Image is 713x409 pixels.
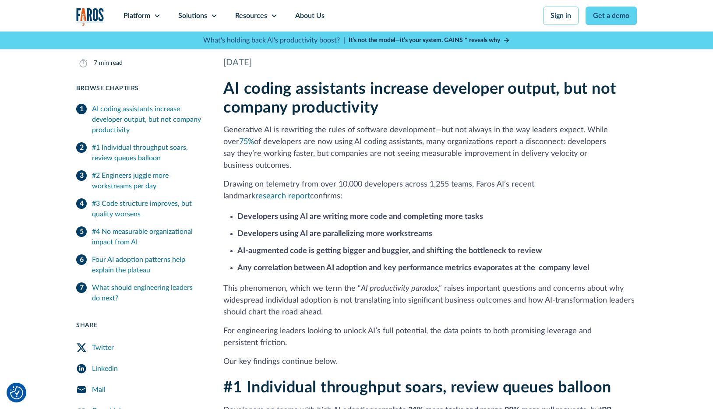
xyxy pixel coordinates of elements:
[237,230,432,238] strong: Developers using AI are parallelizing more workstreams
[223,56,637,69] div: [DATE]
[237,213,483,221] strong: Developers using AI are writing more code and completing more tasks
[76,223,202,251] a: #4 No measurable organizational impact from AI
[76,84,202,93] div: Browse Chapters
[10,386,23,399] button: Cookie Settings
[76,279,202,307] a: What should engineering leaders do next?
[223,124,637,172] p: Generative AI is rewriting the rules of software development—but not always in the way leaders ex...
[92,254,202,275] div: Four AI adoption patterns help explain the plateau
[349,36,510,45] a: It’s not the model—it’s your system. GAINS™ reveals why
[92,104,202,135] div: AI coding assistants increase developer output, but not company productivity
[223,378,637,397] h2: #1 Individual throughput soars, review queues balloon
[255,192,310,200] a: research report
[76,100,202,139] a: AI coding assistants increase developer output, but not company productivity
[92,170,202,191] div: #2 Engineers juggle more workstreams per day
[361,285,438,293] em: AI productivity paradox
[92,226,202,247] div: #4 No measurable organizational impact from AI
[92,282,202,303] div: What should engineering leaders do next?
[76,8,104,26] a: home
[76,321,202,330] div: Share
[223,356,637,368] p: Our key findings continue below.
[76,8,104,26] img: Logo of the analytics and reporting company Faros.
[237,264,589,272] strong: Any correlation between AI adoption and key performance metrics evaporates at the company level
[76,167,202,195] a: #2 Engineers juggle more workstreams per day
[349,37,500,43] strong: It’s not the model—it’s your system. GAINS™ reveals why
[76,251,202,279] a: Four AI adoption patterns help explain the plateau
[76,358,202,379] a: LinkedIn Share
[586,7,637,25] a: Get a demo
[178,11,207,21] div: Solutions
[223,283,637,318] p: This phenomenon, which we term the “ ,” raises important questions and concerns about why widespr...
[76,379,202,400] a: Mail Share
[235,11,267,21] div: Resources
[92,198,202,219] div: #3 Code structure improves, but quality worsens
[203,35,345,46] p: What's holding back AI's productivity boost? |
[223,80,637,117] h2: AI coding assistants increase developer output, but not company productivity
[92,342,114,353] div: Twitter
[223,325,637,349] p: For engineering leaders looking to unlock AI’s full potential, the data points to both promising ...
[92,142,202,163] div: #1 Individual throughput soars, review queues balloon
[99,59,123,68] div: min read
[237,247,542,255] strong: AI-augmented code is getting bigger and buggier, and shifting the bottleneck to review
[76,195,202,223] a: #3 Code structure improves, but quality worsens
[543,7,579,25] a: Sign in
[76,139,202,167] a: #1 Individual throughput soars, review queues balloon
[239,138,254,146] a: 75%
[124,11,150,21] div: Platform
[94,59,97,68] div: 7
[223,179,637,202] p: Drawing on telemetry from over 10,000 developers across 1,255 teams, Faros AI’s recent landmark c...
[10,386,23,399] img: Revisit consent button
[76,337,202,358] a: Twitter Share
[92,363,118,374] div: Linkedin
[92,384,106,395] div: Mail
